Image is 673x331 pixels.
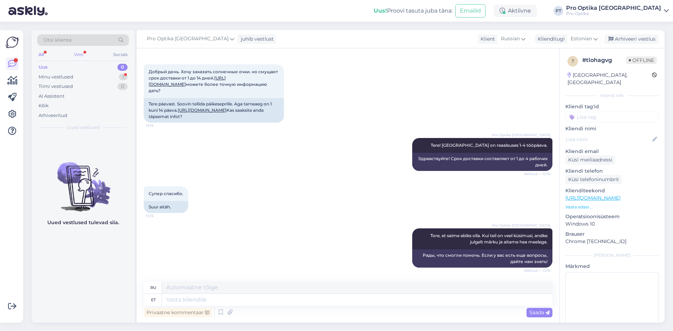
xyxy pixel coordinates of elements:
span: Estonian [571,35,592,43]
span: Супер спасибо. [149,191,183,196]
span: Otsi kliente [43,36,72,44]
div: All [37,50,45,59]
p: Märkmed [565,263,659,270]
div: [PERSON_NAME] [565,252,659,258]
div: Privaatne kommentaar [144,308,212,317]
input: Lisa tag [565,112,659,122]
div: Minu vestlused [39,74,73,81]
span: Russian [501,35,520,43]
span: Offline [626,56,657,64]
div: Kõik [39,102,49,109]
div: Web [73,50,85,59]
div: Arhiveeri vestlus [604,34,658,44]
div: Pro Optika [566,11,661,16]
a: Pro Optika [GEOGRAPHIC_DATA]Pro Optika [566,5,669,16]
span: Добрый день. Хочу заказать солнечные очки. но смущает срок доставки от 1 до 14 дней. можете более... [149,69,279,93]
div: et [151,294,156,306]
div: Proovi tasuta juba täna: [374,7,453,15]
span: Pro Optika [GEOGRAPHIC_DATA] [147,35,229,43]
p: Kliendi nimi [565,125,659,132]
div: Pro Optika [GEOGRAPHIC_DATA] [566,5,661,11]
div: juhib vestlust [238,35,274,43]
div: Aktiivne [494,5,537,17]
p: Klienditeekond [565,187,659,194]
span: Pro Optika [GEOGRAPHIC_DATA] [492,223,550,228]
div: Uus [39,64,48,71]
p: Windows 10 [565,220,659,228]
div: Küsi telefoninumbrit [565,175,622,184]
div: # tlohagvg [582,56,626,64]
p: Brauser [565,230,659,238]
span: Pro Optika [GEOGRAPHIC_DATA] [492,132,550,138]
div: Klient [478,35,495,43]
div: 0 [117,64,128,71]
p: Vaata edasi ... [565,204,659,210]
div: Рады, что смогли помочь. Если у вас есть еще вопросы, дайте нам знать! [412,249,552,268]
button: Emailid [455,4,485,18]
span: Tere! [GEOGRAPHIC_DATA] on reaalsuses 1-4 tööpäeva. [431,143,548,148]
img: No chats [32,150,135,213]
span: t [572,58,574,64]
a: [URL][DOMAIN_NAME] [565,195,620,201]
span: 13:15 [146,123,172,128]
div: Tiimi vestlused [39,83,73,90]
div: Küsi meiliaadressi [565,155,615,165]
a: [URL][DOMAIN_NAME] [178,108,226,113]
p: Operatsioonisüsteem [565,213,659,220]
span: Saada [529,309,550,316]
div: ru [150,282,156,294]
span: Nähtud ✓ 13:16 [524,268,550,273]
input: Lisa nimi [566,136,651,143]
div: Suur aitäh. [144,201,188,213]
div: Kliendi info [565,92,659,99]
p: Kliendi email [565,148,659,155]
span: Nähtud ✓ 13:16 [524,171,550,177]
div: 0 [117,83,128,90]
div: Socials [112,50,129,59]
span: 13:16 [146,213,172,219]
img: Askly Logo [6,36,19,49]
p: Chrome [TECHNICAL_ID] [565,238,659,245]
div: Arhiveeritud [39,112,67,119]
p: Uued vestlused tulevad siia. [47,219,119,226]
div: Tere päevast. Soovin tellida päikeseprille. Aga tarneaeg on 1 kuni 14 päeva. Kas saaksite anda tä... [144,98,284,123]
div: Klienditugi [535,35,565,43]
div: PT [553,6,563,16]
span: Uued vestlused [67,124,100,131]
div: 1 [119,74,128,81]
b: Uus! [374,7,387,14]
div: AI Assistent [39,93,64,100]
p: Kliendi tag'id [565,103,659,110]
div: [GEOGRAPHIC_DATA], [GEOGRAPHIC_DATA] [567,71,652,86]
span: Tore, et saime abiks olla. Kui teil on veel küsimusi, andke julgelt märku ja aitame hea meelega. [430,233,549,244]
p: Kliendi telefon [565,167,659,175]
div: Здравствуйте! Срок доставки составляет от 1 до 4 рабочих дней. [412,153,552,171]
